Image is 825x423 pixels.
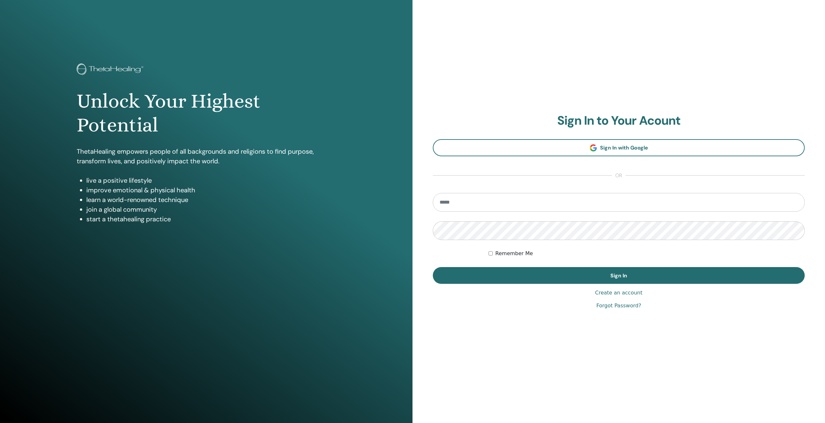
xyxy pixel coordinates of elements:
[86,205,335,214] li: join a global community
[86,195,335,205] li: learn a world-renowned technique
[86,214,335,224] li: start a thetahealing practice
[612,172,626,179] span: or
[433,139,805,156] a: Sign In with Google
[86,176,335,185] li: live a positive lifestyle
[596,302,641,310] a: Forgot Password?
[77,147,335,166] p: ThetaHealing empowers people of all backgrounds and religions to find purpose, transform lives, a...
[86,185,335,195] li: improve emotional & physical health
[433,113,805,128] h2: Sign In to Your Acount
[495,250,533,257] label: Remember Me
[595,289,642,297] a: Create an account
[489,250,805,257] div: Keep me authenticated indefinitely or until I manually logout
[433,267,805,284] button: Sign In
[600,144,648,151] span: Sign In with Google
[77,89,335,137] h1: Unlock Your Highest Potential
[610,272,627,279] span: Sign In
